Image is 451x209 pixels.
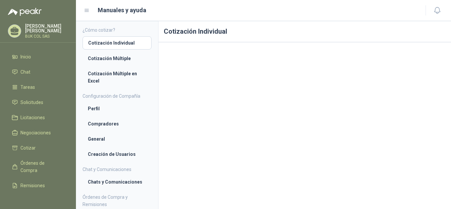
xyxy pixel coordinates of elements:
[20,68,30,76] span: Chat
[20,129,51,136] span: Negociaciones
[8,81,68,93] a: Tareas
[20,53,31,60] span: Inicio
[8,126,68,139] a: Negociaciones
[25,24,68,33] p: [PERSON_NAME] [PERSON_NAME]
[88,70,146,85] li: Cotización Múltiple en Excel
[25,34,68,38] p: BUK COL SAS
[164,48,446,205] iframe: 953374dfa75b41f38925b712e2491bfd
[83,133,152,145] a: General
[8,111,68,124] a: Licitaciones
[83,166,152,173] h4: Chat y Comunicaciones
[20,114,45,121] span: Licitaciones
[83,26,152,34] h4: ¿Cómo cotizar?
[8,179,68,192] a: Remisiones
[158,21,451,42] h1: Cotización Individual
[8,96,68,109] a: Solicitudes
[88,39,146,47] li: Cotización Individual
[83,193,152,208] h4: Órdenes de Compra y Remisiones
[8,8,42,16] img: Logo peakr
[8,51,68,63] a: Inicio
[83,102,152,115] a: Perfil
[88,151,146,158] li: Creación de Usuarios
[83,92,152,100] h4: Configuración de Compañía
[20,84,35,91] span: Tareas
[88,178,146,186] li: Chats y Comunicaciones
[88,105,146,112] li: Perfil
[83,36,152,50] a: Cotización Individual
[8,66,68,78] a: Chat
[83,148,152,160] a: Creación de Usuarios
[20,182,45,189] span: Remisiones
[98,6,146,15] h1: Manuales y ayuda
[8,157,68,177] a: Órdenes de Compra
[20,159,62,174] span: Órdenes de Compra
[8,142,68,154] a: Cotizar
[88,55,146,62] li: Cotización Múltiple
[83,176,152,188] a: Chats y Comunicaciones
[83,52,152,65] a: Cotización Múltiple
[83,67,152,87] a: Cotización Múltiple en Excel
[88,120,146,127] li: Compradores
[20,99,43,106] span: Solicitudes
[83,118,152,130] a: Compradores
[20,144,36,152] span: Cotizar
[88,135,146,143] li: General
